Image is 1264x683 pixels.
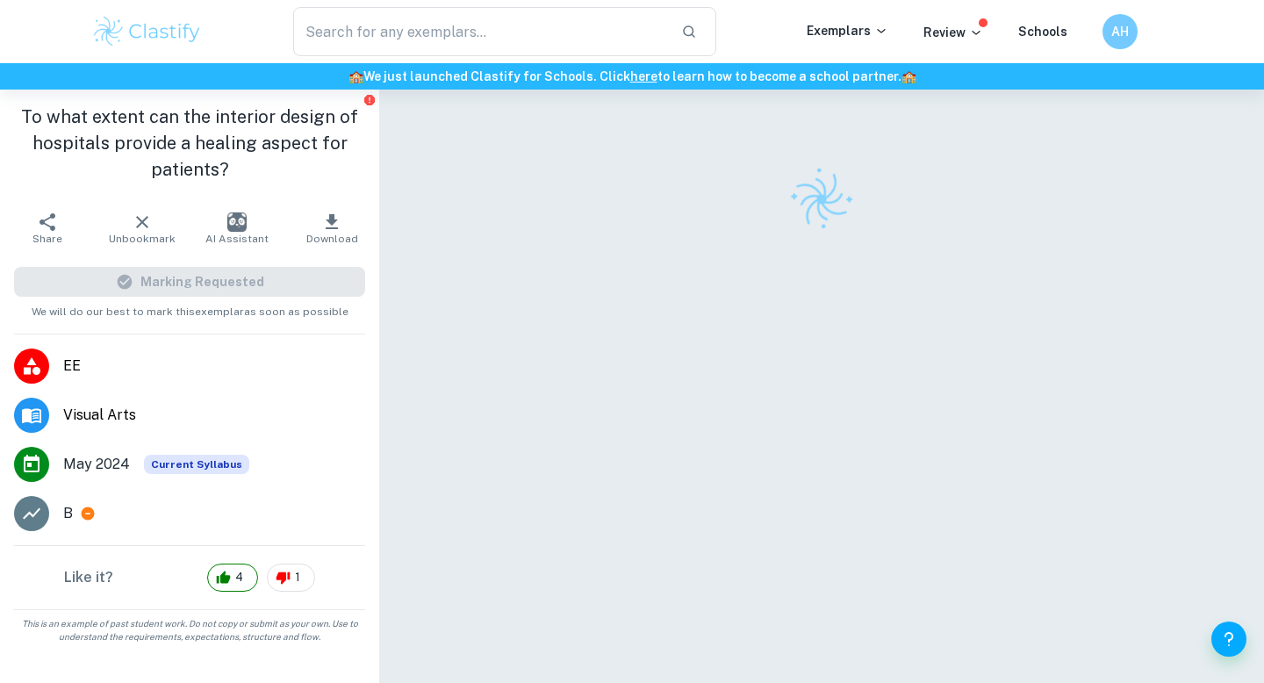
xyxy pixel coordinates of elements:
[363,93,376,106] button: Report issue
[109,233,176,245] span: Unbookmark
[1211,622,1246,657] button: Help and Feedback
[1102,14,1138,49] button: AH
[267,564,315,592] div: 1
[190,204,284,253] button: AI Assistant
[144,455,249,474] div: This exemplar is based on the current syllabus. Feel free to refer to it for inspiration/ideas wh...
[807,21,888,40] p: Exemplars
[63,356,365,377] span: EE
[226,569,253,586] span: 4
[1110,22,1131,41] h6: AH
[227,212,247,232] img: AI Assistant
[7,617,372,643] span: This is an example of past student work. Do not copy or submit as your own. Use to understand the...
[779,156,865,243] img: Clastify logo
[32,233,62,245] span: Share
[91,14,203,49] img: Clastify logo
[630,69,657,83] a: here
[63,503,73,524] p: B
[348,69,363,83] span: 🏫
[1018,25,1067,39] a: Schools
[63,405,365,426] span: Visual Arts
[901,69,916,83] span: 🏫
[144,455,249,474] span: Current Syllabus
[4,67,1260,86] h6: We just launched Clastify for Schools. Click to learn how to become a school partner.
[14,104,365,183] h1: To what extent can the interior design of hospitals provide a healing aspect for patients?
[306,233,358,245] span: Download
[32,297,348,320] span: We will do our best to mark this exemplar as soon as possible
[285,569,310,586] span: 1
[95,204,190,253] button: Unbookmark
[923,23,983,42] p: Review
[63,454,130,475] span: May 2024
[64,567,113,588] h6: Like it?
[205,233,269,245] span: AI Assistant
[284,204,379,253] button: Download
[207,564,258,592] div: 4
[293,7,667,56] input: Search for any exemplars...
